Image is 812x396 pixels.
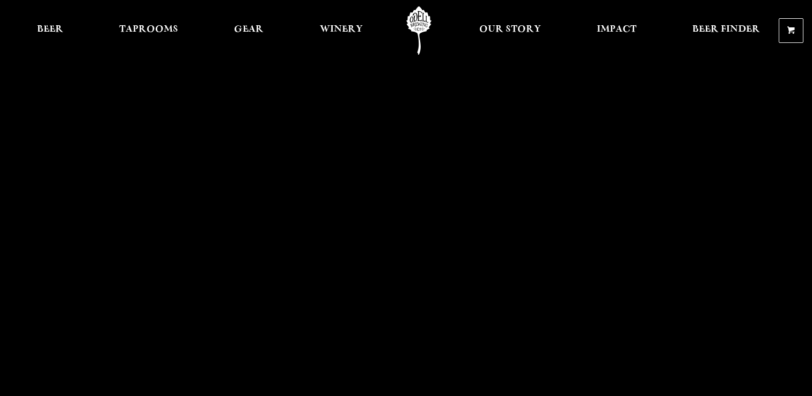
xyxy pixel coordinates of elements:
[234,25,264,34] span: Gear
[119,25,178,34] span: Taprooms
[692,25,760,34] span: Beer Finder
[590,6,643,55] a: Impact
[227,6,270,55] a: Gear
[37,25,63,34] span: Beer
[399,6,439,55] a: Odell Home
[472,6,548,55] a: Our Story
[685,6,767,55] a: Beer Finder
[112,6,185,55] a: Taprooms
[320,25,363,34] span: Winery
[479,25,541,34] span: Our Story
[597,25,637,34] span: Impact
[313,6,370,55] a: Winery
[30,6,70,55] a: Beer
